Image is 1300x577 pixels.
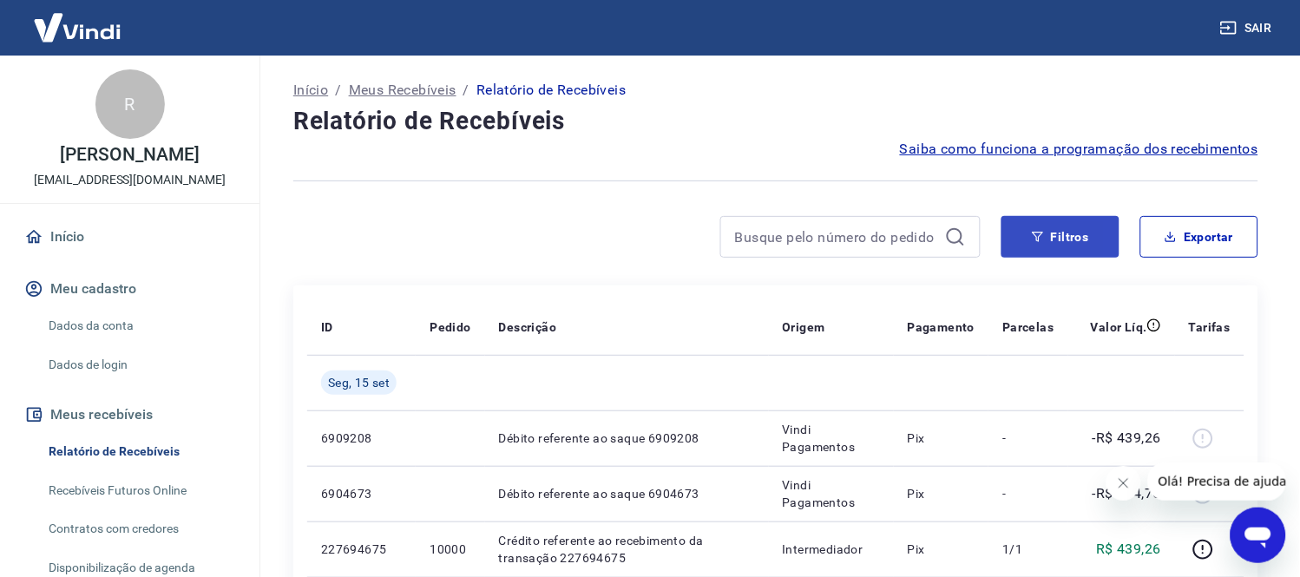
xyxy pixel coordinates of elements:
p: 6909208 [321,429,402,447]
a: Início [293,80,328,101]
p: Relatório de Recebíveis [476,80,626,101]
p: 6904673 [321,485,402,502]
p: [EMAIL_ADDRESS][DOMAIN_NAME] [34,171,226,189]
h4: Relatório de Recebíveis [293,104,1258,139]
p: Pix [908,541,975,558]
p: Descrição [499,318,557,336]
a: Início [21,218,239,256]
p: Pagamento [908,318,975,336]
p: / [335,80,341,101]
a: Meus Recebíveis [349,80,456,101]
iframe: Botão para abrir a janela de mensagens [1231,508,1286,563]
button: Sair [1217,12,1279,44]
iframe: Fechar mensagem [1106,466,1141,501]
input: Busque pelo número do pedido [735,224,938,250]
p: 227694675 [321,541,402,558]
p: Origem [783,318,825,336]
img: Vindi [21,1,134,54]
p: Intermediador [783,541,880,558]
a: Saiba como funciona a programação dos recebimentos [900,139,1258,160]
a: Contratos com credores [42,511,239,547]
p: - [1002,485,1054,502]
p: Pedido [430,318,470,336]
a: Dados de login [42,347,239,383]
span: Olá! Precisa de ajuda? [10,12,146,26]
span: Seg, 15 set [328,374,390,391]
p: Vindi Pagamentos [783,421,880,456]
p: - [1002,429,1054,447]
p: Débito referente ao saque 6909208 [499,429,755,447]
p: R$ 439,26 [1097,539,1162,560]
a: Relatório de Recebíveis [42,434,239,469]
p: ID [321,318,333,336]
p: [PERSON_NAME] [60,146,199,164]
p: Crédito referente ao recebimento da transação 227694675 [499,532,755,567]
button: Meus recebíveis [21,396,239,434]
p: Débito referente ao saque 6904673 [499,485,755,502]
p: Pix [908,429,975,447]
button: Meu cadastro [21,270,239,308]
iframe: Mensagem da empresa [1148,462,1286,501]
p: 1/1 [1002,541,1054,558]
p: -R$ 439,26 [1093,428,1161,449]
p: 10000 [430,541,470,558]
button: Filtros [1001,216,1119,258]
p: Tarifas [1189,318,1231,336]
p: Pix [908,485,975,502]
div: R [95,69,165,139]
button: Exportar [1140,216,1258,258]
p: Parcelas [1002,318,1054,336]
a: Recebíveis Futuros Online [42,473,239,508]
p: -R$ 784,76 [1093,483,1161,504]
p: Vindi Pagamentos [783,476,880,511]
p: / [463,80,469,101]
a: Dados da conta [42,308,239,344]
p: Valor Líq. [1091,318,1147,336]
